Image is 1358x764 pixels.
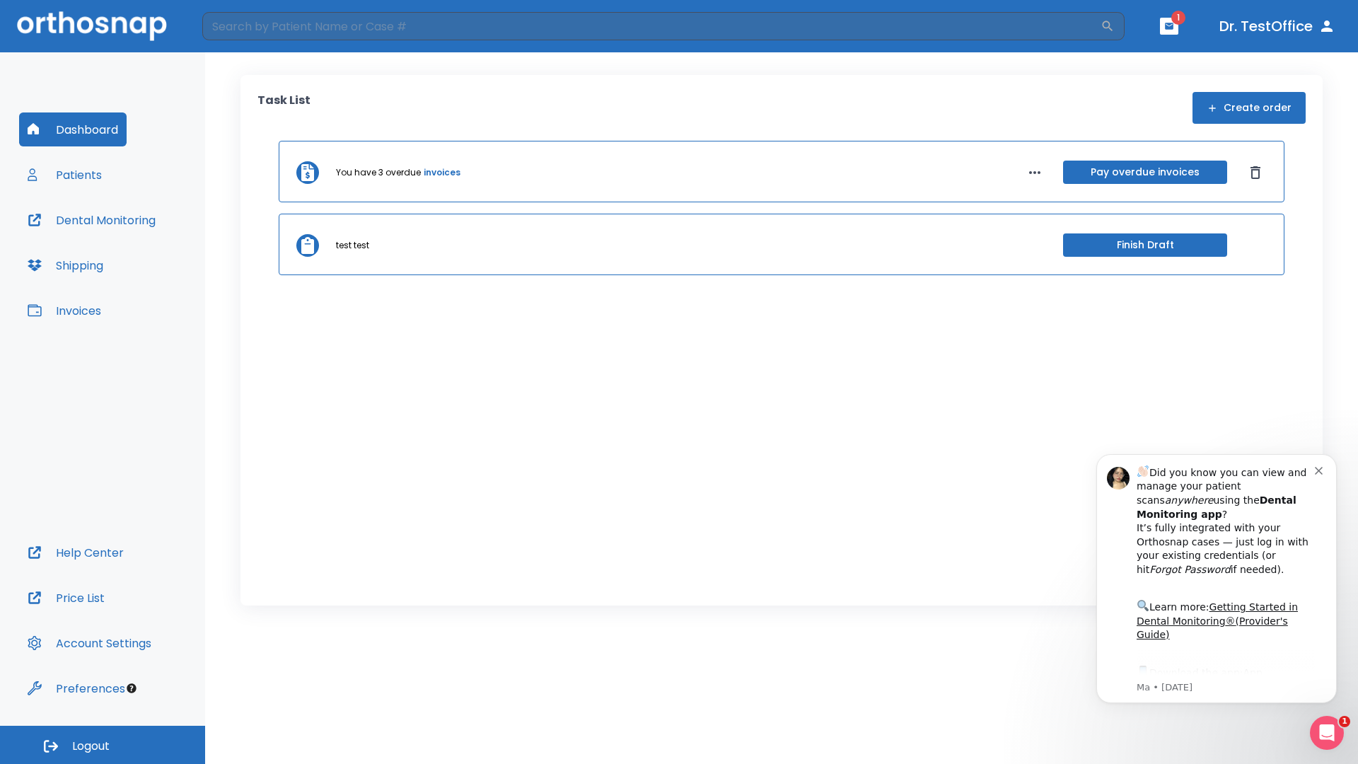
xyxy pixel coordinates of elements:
[1192,92,1306,124] button: Create order
[1171,11,1185,25] span: 1
[257,92,311,124] p: Task List
[336,166,421,179] p: You have 3 overdue
[19,581,113,615] button: Price List
[19,203,164,237] button: Dental Monitoring
[1063,161,1227,184] button: Pay overdue invoices
[17,11,167,40] img: Orthosnap
[19,626,160,660] button: Account Settings
[202,12,1101,40] input: Search by Patient Name or Case #
[19,294,110,328] button: Invoices
[240,30,251,42] button: Dismiss notification
[62,248,240,261] p: Message from Ma, sent 3w ago
[19,536,132,569] button: Help Center
[424,166,460,179] a: invoices
[19,112,127,146] button: Dashboard
[19,671,134,705] button: Preferences
[1075,433,1358,726] iframe: Intercom notifications message
[62,234,187,260] a: App Store
[19,158,110,192] button: Patients
[1214,13,1341,39] button: Dr. TestOffice
[1339,716,1350,727] span: 1
[72,739,110,754] span: Logout
[1310,716,1344,750] iframe: Intercom live chat
[19,248,112,282] button: Shipping
[336,239,369,252] p: test test
[1063,233,1227,257] button: Finish Draft
[1244,161,1267,184] button: Dismiss
[125,682,138,695] div: Tooltip anchor
[62,231,240,303] div: Download the app: | ​ Let us know if you need help getting started!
